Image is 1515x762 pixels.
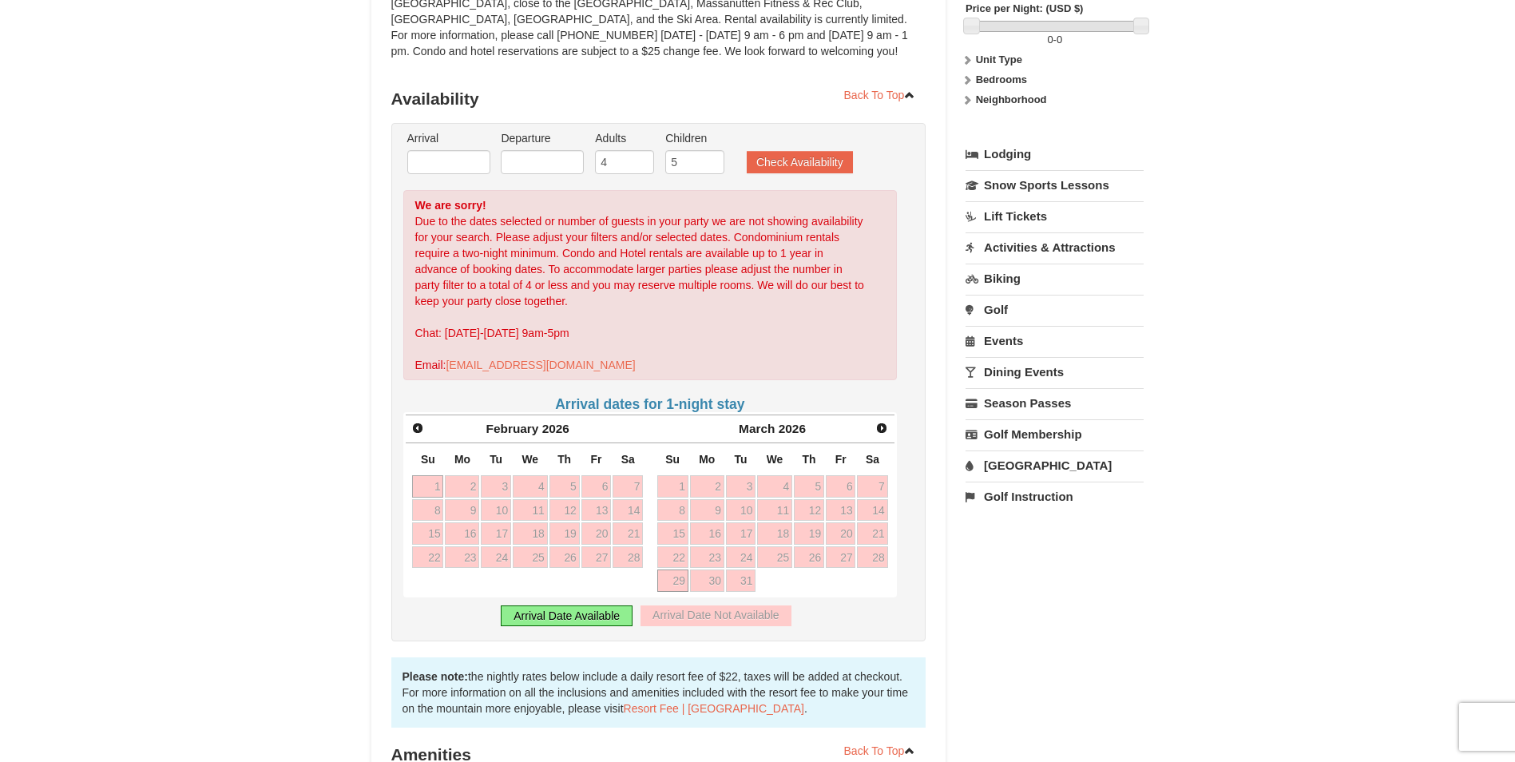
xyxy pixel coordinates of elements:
[490,453,502,466] span: Tuesday
[739,422,775,435] span: March
[411,422,424,435] span: Prev
[557,453,571,466] span: Thursday
[415,199,486,212] strong: We are sorry!
[734,453,747,466] span: Tuesday
[481,546,511,569] a: 24
[657,499,688,522] a: 8
[657,570,688,592] a: 29
[966,2,1083,14] strong: Price per Night: (USD $)
[747,151,853,173] button: Check Availability
[857,546,887,569] a: 28
[486,422,539,435] span: February
[826,475,856,498] a: 6
[549,546,580,569] a: 26
[581,475,612,498] a: 6
[779,422,806,435] span: 2026
[403,190,898,380] div: Due to the dates selected or number of guests in your party we are not showing availability for y...
[726,570,756,592] a: 31
[1057,34,1062,46] span: 0
[866,453,879,466] span: Saturday
[501,605,633,626] div: Arrival Date Available
[966,388,1144,418] a: Season Passes
[966,170,1144,200] a: Snow Sports Lessons
[1047,34,1053,46] span: 0
[976,54,1022,65] strong: Unit Type
[966,450,1144,480] a: [GEOGRAPHIC_DATA]
[690,499,724,522] a: 9
[794,475,824,498] a: 5
[445,475,479,498] a: 2
[407,417,430,439] a: Prev
[826,499,856,522] a: 13
[421,453,435,466] span: Sunday
[613,546,643,569] a: 28
[522,453,538,466] span: Wednesday
[501,130,584,146] label: Departure
[412,546,443,569] a: 22
[391,83,926,115] h3: Availability
[835,453,847,466] span: Friday
[699,453,715,466] span: Monday
[403,396,898,412] h4: Arrival dates for 1-night stay
[613,475,643,498] a: 7
[767,453,783,466] span: Wednesday
[513,499,548,522] a: 11
[690,546,724,569] a: 23
[757,522,792,545] a: 18
[513,546,548,569] a: 25
[976,73,1027,85] strong: Bedrooms
[549,499,580,522] a: 12
[446,359,635,371] a: [EMAIL_ADDRESS][DOMAIN_NAME]
[690,522,724,545] a: 16
[857,499,887,522] a: 14
[757,499,792,522] a: 11
[726,522,756,545] a: 17
[513,475,548,498] a: 4
[826,546,856,569] a: 27
[826,522,856,545] a: 20
[966,32,1144,48] label: -
[621,453,635,466] span: Saturday
[412,499,443,522] a: 8
[549,522,580,545] a: 19
[966,201,1144,231] a: Lift Tickets
[581,546,612,569] a: 27
[445,499,479,522] a: 9
[412,475,443,498] a: 1
[726,546,756,569] a: 24
[871,417,893,439] a: Next
[966,140,1144,169] a: Lodging
[403,670,468,683] strong: Please note:
[581,522,612,545] a: 20
[757,546,792,569] a: 25
[613,499,643,522] a: 14
[966,326,1144,355] a: Events
[834,83,926,107] a: Back To Top
[407,130,490,146] label: Arrival
[966,482,1144,511] a: Golf Instruction
[581,499,612,522] a: 13
[412,522,443,545] a: 15
[590,453,601,466] span: Friday
[549,475,580,498] a: 5
[794,546,824,569] a: 26
[966,295,1144,324] a: Golf
[976,93,1047,105] strong: Neighborhood
[391,657,926,728] div: the nightly rates below include a daily resort fee of $22, taxes will be added at checkout. For m...
[690,570,724,592] a: 30
[665,130,724,146] label: Children
[513,522,548,545] a: 18
[802,453,815,466] span: Thursday
[657,475,688,498] a: 1
[857,475,887,498] a: 7
[757,475,792,498] a: 4
[966,419,1144,449] a: Golf Membership
[665,453,680,466] span: Sunday
[690,475,724,498] a: 2
[726,499,756,522] a: 10
[445,522,479,545] a: 16
[794,522,824,545] a: 19
[966,264,1144,293] a: Biking
[481,522,511,545] a: 17
[794,499,824,522] a: 12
